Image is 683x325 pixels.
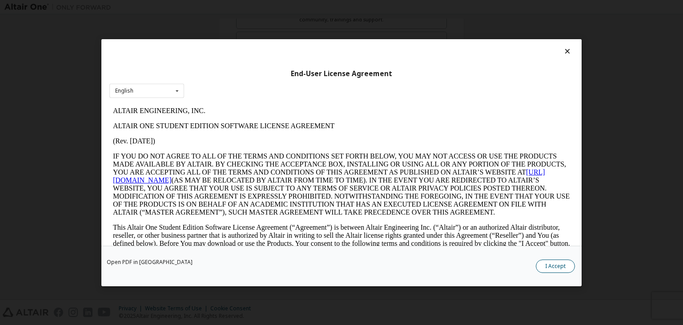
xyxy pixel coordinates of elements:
p: (Rev. [DATE]) [4,34,461,42]
p: ALTAIR ENGINEERING, INC. [4,4,461,12]
a: Open PDF in [GEOGRAPHIC_DATA] [107,260,193,265]
p: This Altair One Student Edition Software License Agreement (“Agreement”) is between Altair Engine... [4,120,461,152]
p: ALTAIR ONE STUDENT EDITION SOFTWARE LICENSE AGREEMENT [4,19,461,27]
div: End-User License Agreement [109,69,574,78]
div: English [115,88,133,93]
a: [URL][DOMAIN_NAME] [4,65,436,81]
button: I Accept [536,260,575,273]
p: IF YOU DO NOT AGREE TO ALL OF THE TERMS AND CONDITIONS SET FORTH BELOW, YOU MAY NOT ACCESS OR USE... [4,49,461,113]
